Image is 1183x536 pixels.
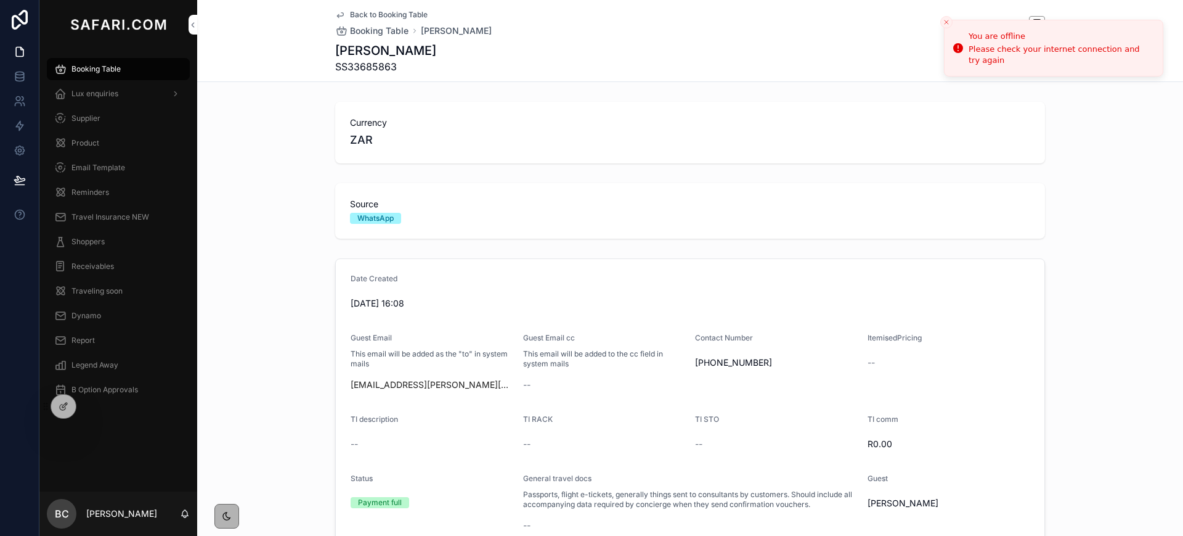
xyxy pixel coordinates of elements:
[350,25,409,37] span: Booking Table
[47,231,190,253] a: Shoppers
[351,379,513,391] a: [EMAIL_ADDRESS][PERSON_NAME][DOMAIN_NAME]
[523,438,531,450] span: --
[71,360,118,370] span: Legend Away
[695,438,702,450] span: --
[868,333,922,342] span: ItemisedPricing
[47,206,190,228] a: Travel Insurance NEW
[351,438,358,450] span: --
[523,519,531,532] span: --
[55,506,69,521] span: BC
[71,336,95,345] span: Report
[868,474,888,483] span: Guest
[350,198,1030,210] span: Source
[868,497,1030,509] span: [PERSON_NAME]
[47,132,190,154] a: Product
[695,333,753,342] span: Contact Number
[71,311,101,321] span: Dynamo
[71,262,114,271] span: Receivables
[47,83,190,105] a: Lux enquiries
[71,113,100,123] span: Supplier
[335,59,436,74] span: SS33685863
[71,286,123,296] span: Traveling soon
[47,58,190,80] a: Booking Table
[350,117,1030,129] span: Currency
[68,15,169,35] img: App logo
[868,414,898,424] span: TI comm
[868,438,1030,450] span: R0.00
[47,379,190,401] a: B Option Approvals
[47,305,190,327] a: Dynamo
[351,349,513,369] span: This email will be added as the "to" in system mails
[71,89,118,99] span: Lux enquiries
[523,379,531,391] span: --
[335,10,428,20] a: Back to Booking Table
[71,188,109,197] span: Reminders
[47,255,190,278] a: Receivables
[71,163,125,173] span: Email Template
[39,49,197,417] div: scrollable content
[47,354,190,376] a: Legend Away
[71,64,121,74] span: Booking Table
[86,508,157,520] p: [PERSON_NAME]
[358,497,402,508] div: Payment full
[47,107,190,130] a: Supplier
[940,16,953,28] button: Close toast
[71,212,149,222] span: Travel Insurance NEW
[335,25,409,37] a: Booking Table
[71,138,99,148] span: Product
[351,474,373,483] span: Status
[523,414,553,424] span: TI RACK
[969,44,1153,66] div: Please check your internet connection and try again
[47,181,190,204] a: Reminders
[351,274,397,283] span: Date Created
[421,25,492,37] a: [PERSON_NAME]
[695,414,719,424] span: TI STO
[350,131,373,149] span: ZAR
[335,42,436,59] h1: [PERSON_NAME]
[351,414,398,424] span: TI description
[695,357,858,369] span: [PHONE_NUMBER]
[523,349,686,369] span: This email will be added to the cc field in system mails
[523,333,575,342] span: Guest Email cc
[969,30,1153,43] div: You are offline
[523,490,858,509] span: Passports, flight e-tickets, generally things sent to consultants by customers. Should include al...
[351,297,1030,310] span: [DATE] 16:08
[350,10,428,20] span: Back to Booking Table
[71,237,105,247] span: Shoppers
[47,157,190,179] a: Email Template
[47,329,190,352] a: Report
[351,333,392,342] span: Guest Email
[868,357,875,369] span: --
[523,474,591,483] span: General travel docs
[71,385,138,395] span: B Option Approvals
[47,280,190,302] a: Traveling soon
[357,213,394,224] div: WhatsApp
